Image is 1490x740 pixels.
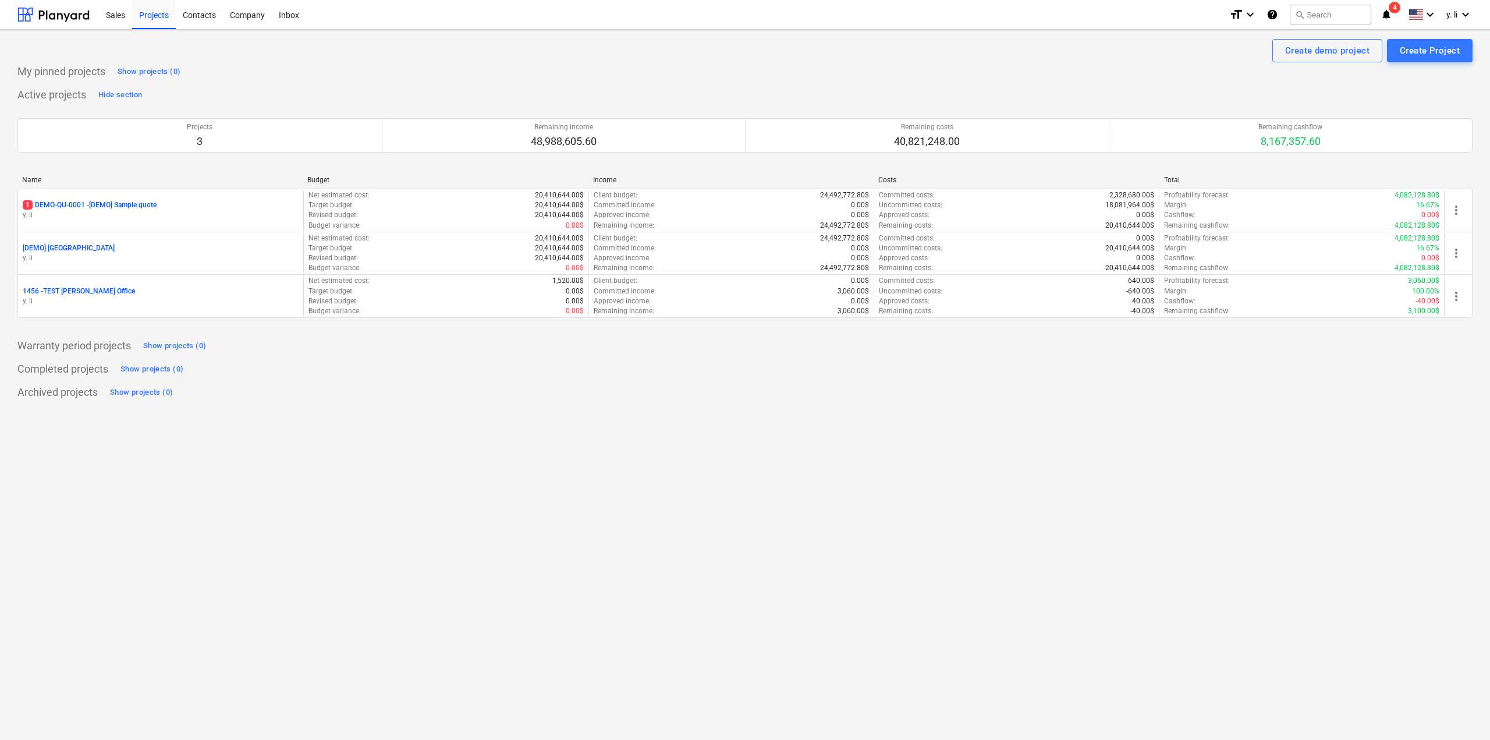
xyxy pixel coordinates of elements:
p: 0.00$ [1421,210,1439,220]
p: 0.00$ [566,286,584,296]
iframe: Chat Widget [1432,684,1490,740]
p: Client budget : [594,276,637,286]
p: 640.00$ [1128,276,1154,286]
p: 40,821,248.00 [894,134,960,148]
div: Budget [307,176,583,184]
p: Remaining cashflow : [1164,263,1230,273]
p: 0.00$ [566,221,584,231]
p: 0.00$ [1136,210,1154,220]
p: Cashflow : [1164,296,1195,306]
p: Margin : [1164,243,1188,253]
p: 3 [187,134,212,148]
p: Margin : [1164,200,1188,210]
div: Name [22,176,298,184]
p: My pinned projects [17,65,105,79]
p: Remaining income : [594,306,654,316]
p: y. li [23,253,299,263]
p: 100.00% [1412,286,1439,296]
div: [DEMO] [GEOGRAPHIC_DATA]y. li [23,243,299,263]
p: Remaining income [531,122,597,132]
p: Budget variance : [308,221,361,231]
p: Cashflow : [1164,210,1195,220]
p: 24,492,772.80$ [820,221,869,231]
p: 3,060.00$ [838,286,869,296]
p: -40.00$ [1130,306,1154,316]
p: Committed costs : [879,233,935,243]
p: Committed costs : [879,276,935,286]
p: 0.00$ [1136,233,1154,243]
p: y. li [23,210,299,220]
p: Profitability forecast : [1164,233,1230,243]
p: 3,060.00$ [838,306,869,316]
p: 4,082,128.80$ [1395,190,1439,200]
p: 1456 - TEST [PERSON_NAME] Office [23,286,135,296]
button: Create demo project [1272,39,1382,62]
div: Show projects (0) [120,363,183,376]
p: DEMO-QU-0001 - [DEMO] Sample quote [23,200,157,210]
p: 20,410,644.00$ [1105,243,1154,253]
p: 20,410,644.00$ [535,200,584,210]
p: Remaining cashflow : [1164,221,1230,231]
p: 24,492,772.80$ [820,233,869,243]
p: Approved costs : [879,210,930,220]
span: y. li [1446,10,1457,19]
p: Client budget : [594,190,637,200]
span: more_vert [1449,246,1463,260]
p: 18,081,964.00$ [1105,200,1154,210]
p: Profitability forecast : [1164,190,1230,200]
p: Net estimated cost : [308,276,370,286]
p: 0.00$ [1421,253,1439,263]
p: Target budget : [308,243,354,253]
p: Uncommitted costs : [879,243,942,253]
p: Archived projects [17,385,98,399]
p: 48,988,605.60 [531,134,597,148]
p: Uncommitted costs : [879,200,942,210]
p: Remaining costs [894,122,960,132]
i: format_size [1229,8,1243,22]
div: Show projects (0) [118,65,180,79]
p: Net estimated cost : [308,233,370,243]
p: 0.00$ [851,276,869,286]
p: Budget variance : [308,306,361,316]
p: Target budget : [308,200,354,210]
p: Approved income : [594,296,651,306]
p: Budget variance : [308,263,361,273]
button: Show projects (0) [140,337,209,355]
p: 24,492,772.80$ [820,190,869,200]
p: Revised budget : [308,210,358,220]
p: Remaining costs : [879,306,933,316]
p: 0.00$ [566,306,584,316]
p: Remaining income : [594,263,654,273]
p: 4,082,128.80$ [1395,263,1439,273]
span: search [1295,10,1304,19]
button: Show projects (0) [115,62,183,81]
p: Committed income : [594,200,656,210]
span: 1 [23,200,33,210]
button: Show projects (0) [118,360,186,378]
p: 16.67% [1416,200,1439,210]
div: 1456 -TEST [PERSON_NAME] Officey. li [23,286,299,306]
div: Costs [878,176,1154,184]
button: Create Project [1387,39,1473,62]
p: 20,410,644.00$ [535,243,584,253]
button: Hide section [95,86,145,104]
p: 0.00$ [851,253,869,263]
p: Committed costs : [879,190,935,200]
p: 20,410,644.00$ [1105,221,1154,231]
p: Profitability forecast : [1164,276,1230,286]
button: Show projects (0) [107,383,176,402]
p: Projects [187,122,212,132]
p: 4,082,128.80$ [1395,221,1439,231]
p: Target budget : [308,286,354,296]
p: 20,410,644.00$ [535,190,584,200]
p: -640.00$ [1126,286,1154,296]
p: 20,410,644.00$ [535,210,584,220]
p: 2,328,680.00$ [1109,190,1154,200]
p: Uncommitted costs : [879,286,942,296]
p: 40.00$ [1132,296,1154,306]
p: 1,520.00$ [552,276,584,286]
p: 3,060.00$ [1408,276,1439,286]
p: 0.00$ [1136,253,1154,263]
span: 4 [1389,2,1400,13]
